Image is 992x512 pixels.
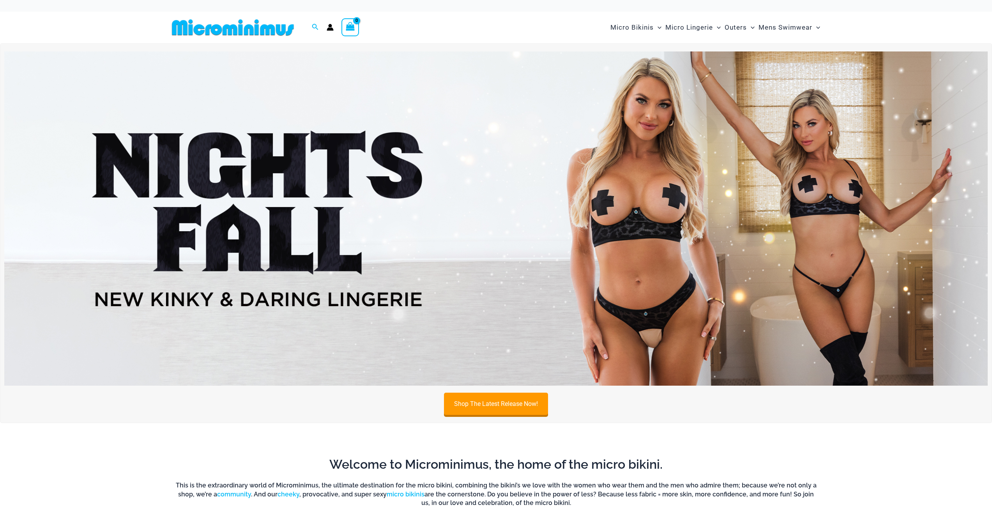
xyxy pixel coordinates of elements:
span: Micro Lingerie [665,18,713,37]
img: MM SHOP LOGO FLAT [169,19,297,36]
a: Search icon link [312,23,319,32]
img: Night's Fall Silver Leopard Pack [4,51,988,386]
a: Account icon link [327,24,334,31]
a: Micro LingerieMenu ToggleMenu Toggle [663,16,723,39]
span: Menu Toggle [713,18,721,37]
a: micro bikinis [387,491,424,498]
a: cheeky [278,491,299,498]
span: Menu Toggle [747,18,755,37]
a: Shop The Latest Release Now! [444,393,548,415]
nav: Site Navigation [607,14,824,41]
span: Menu Toggle [812,18,820,37]
a: OutersMenu ToggleMenu Toggle [723,16,757,39]
a: Mens SwimwearMenu ToggleMenu Toggle [757,16,822,39]
h6: This is the extraordinary world of Microminimus, the ultimate destination for the micro bikini, c... [175,481,818,507]
a: Micro BikinisMenu ToggleMenu Toggle [608,16,663,39]
span: Mens Swimwear [759,18,812,37]
span: Outers [725,18,747,37]
span: Menu Toggle [654,18,661,37]
a: View Shopping Cart, empty [341,18,359,36]
a: community [217,491,251,498]
h2: Welcome to Microminimus, the home of the micro bikini. [175,456,818,473]
span: Micro Bikinis [610,18,654,37]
